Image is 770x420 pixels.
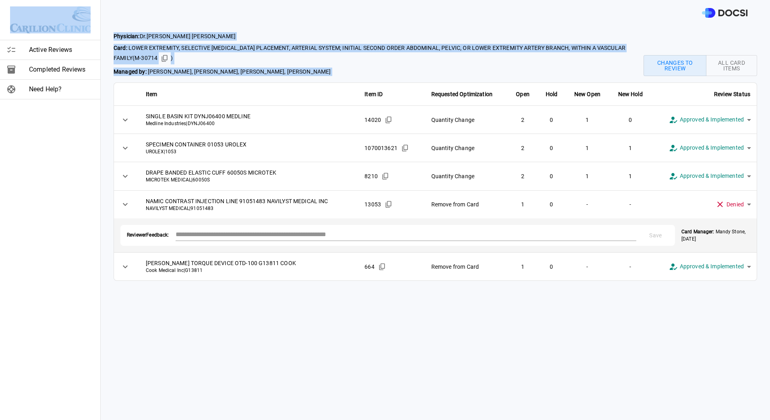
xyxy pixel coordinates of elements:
[663,255,757,278] div: Approved & Implemented
[364,263,374,271] span: 664
[565,253,609,281] td: -
[159,52,171,64] button: Copied!
[516,91,530,97] strong: Open
[399,142,411,154] button: Copied!
[565,106,609,134] td: 1
[565,134,609,162] td: 1
[146,148,352,155] span: UROLEX | 1053
[609,190,651,218] td: -
[538,134,565,162] td: 0
[538,253,565,281] td: 0
[508,162,538,190] td: 2
[146,169,352,177] span: DRAPE BANDED ELASTIC CUFF 60050S MICROTEK
[727,200,744,209] span: Denied
[609,253,651,281] td: -
[364,200,381,208] span: 13053
[383,114,395,126] button: Copied!
[146,120,352,127] span: Medline Industries | DYNJ06400
[364,144,397,152] span: 1070013621
[127,232,169,239] span: Reviewer Feedback:
[702,8,747,18] img: DOCSI Logo
[29,84,94,94] span: Need Help?
[425,106,508,134] td: Quantity Change
[663,108,757,131] div: Approved & Implemented
[710,193,757,216] div: Denied
[114,44,644,64] span: LOWER EXTREMITY, SELECTIVE [MEDICAL_DATA] PLACEMENT, ARTERIAL SYSTEM; INITIAL SECOND ORDER ABDOMI...
[114,33,140,39] strong: Physician:
[431,91,493,97] strong: Requested Optimization
[644,55,706,76] button: Changes to Review
[114,68,644,76] span: [PERSON_NAME], [PERSON_NAME], [PERSON_NAME], [PERSON_NAME]
[425,190,508,218] td: Remove from Card
[663,136,757,159] div: Approved & Implemented
[146,197,352,205] span: NAMIC CONTRAST INJECTION LINE 91051483 NAVILYST MEDICAL INC
[714,91,750,97] strong: Review Status
[146,259,352,267] span: [PERSON_NAME] TORQUE DEVICE OTD-100 G13811 COOK
[565,162,609,190] td: 1
[364,172,378,180] span: 8210
[508,190,538,218] td: 1
[680,171,744,181] span: Approved & Implemented
[146,177,352,183] span: MICROTEK MEDICAL | 60050S
[609,134,651,162] td: 1
[146,91,157,97] strong: Item
[538,190,565,218] td: 0
[379,170,391,182] button: Copied!
[425,162,508,190] td: Quantity Change
[609,106,651,134] td: 0
[680,115,744,124] span: Approved & Implemented
[508,106,538,134] td: 2
[114,32,644,41] span: Dr. [PERSON_NAME] [PERSON_NAME]
[680,262,744,271] span: Approved & Implemented
[538,106,565,134] td: 0
[618,91,643,97] strong: New Hold
[609,162,651,190] td: 1
[680,143,744,152] span: Approved & Implemented
[10,6,91,33] img: Site Logo
[114,68,147,75] strong: Managed by:
[574,91,600,97] strong: New Open
[565,190,609,218] td: -
[114,45,127,51] strong: Card:
[425,134,508,162] td: Quantity Change
[376,261,388,273] button: Copied!
[681,229,714,235] strong: Card Manager:
[508,134,538,162] td: 2
[29,45,94,55] span: Active Reviews
[546,91,558,97] strong: Hold
[146,205,352,212] span: NAVILYST MEDICAL | 91051483
[146,112,352,120] span: SINGLE BASIN KIT DYNJ06400 MEDLINE
[146,140,352,148] span: SPECIMEN CONTAINER 01053 UROLEX
[663,165,757,187] div: Approved & Implemented
[681,228,750,243] p: Mandy Stone , [DATE]
[425,253,508,281] td: Remove from Card
[538,162,565,190] td: 0
[706,55,757,76] button: All Card Items
[146,267,352,274] span: Cook Medical Inc | G13811
[364,91,383,97] strong: Item ID
[364,116,381,124] span: 14020
[383,198,395,210] button: Copied!
[29,65,94,74] span: Completed Reviews
[508,253,538,281] td: 1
